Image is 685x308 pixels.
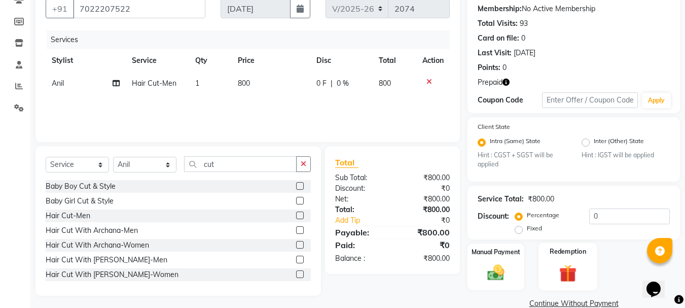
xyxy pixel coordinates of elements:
[478,4,522,14] div: Membership:
[478,194,524,204] div: Service Total:
[392,253,457,264] div: ₹800.00
[582,151,670,160] small: Hint : IGST will be applied
[331,78,333,89] span: |
[310,49,373,72] th: Disc
[478,122,510,131] label: Client State
[328,183,392,194] div: Discount:
[47,30,457,49] div: Services
[328,239,392,251] div: Paid:
[527,224,542,233] label: Fixed
[392,183,457,194] div: ₹0
[337,78,349,89] span: 0 %
[478,48,512,58] div: Last Visit:
[46,196,114,207] div: Baby Girl Cut & Style
[46,269,178,280] div: Hair Cut With [PERSON_NAME]-Women
[316,78,327,89] span: 0 F
[46,211,90,221] div: Hair Cut-Men
[478,211,509,222] div: Discount:
[478,33,519,44] div: Card on file:
[490,136,540,149] label: Intra (Same) State
[126,49,190,72] th: Service
[328,253,392,264] div: Balance :
[195,79,199,88] span: 1
[642,93,671,108] button: Apply
[404,215,458,226] div: ₹0
[521,33,525,44] div: 0
[392,173,457,183] div: ₹800.00
[132,79,176,88] span: Hair Cut-Men
[392,204,457,215] div: ₹800.00
[554,263,582,285] img: _gift.svg
[478,77,502,88] span: Prepaid
[46,255,167,265] div: Hair Cut With [PERSON_NAME]-Men
[328,204,392,215] div: Total:
[232,49,310,72] th: Price
[328,194,392,204] div: Net:
[46,225,138,236] div: Hair Cut With Archana-Men
[46,49,126,72] th: Stylist
[379,79,391,88] span: 800
[520,18,528,29] div: 93
[46,181,116,192] div: Baby Boy Cut & Style
[472,248,520,257] label: Manual Payment
[189,49,232,72] th: Qty
[594,136,644,149] label: Inter (Other) State
[478,62,500,73] div: Points:
[328,215,403,226] a: Add Tip
[502,62,507,73] div: 0
[542,92,638,108] input: Enter Offer / Coupon Code
[373,49,417,72] th: Total
[392,194,457,204] div: ₹800.00
[642,267,675,298] iframe: chat widget
[52,79,64,88] span: Anil
[328,226,392,238] div: Payable:
[392,226,457,238] div: ₹800.00
[528,194,554,204] div: ₹800.00
[550,247,587,257] label: Redemption
[478,151,566,169] small: Hint : CGST + SGST will be applied
[482,263,510,282] img: _cash.svg
[328,173,392,183] div: Sub Total:
[238,79,250,88] span: 800
[478,95,542,106] div: Coupon Code
[527,211,559,220] label: Percentage
[416,49,450,72] th: Action
[335,157,358,168] span: Total
[46,240,149,251] div: Hair Cut With Archana-Women
[478,4,670,14] div: No Active Membership
[514,48,535,58] div: [DATE]
[392,239,457,251] div: ₹0
[478,18,518,29] div: Total Visits:
[184,156,297,172] input: Search or Scan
